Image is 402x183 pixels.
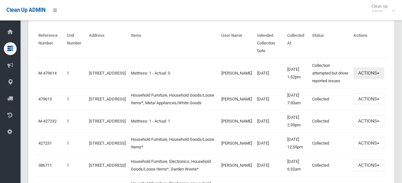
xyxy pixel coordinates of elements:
th: Reference Number [36,28,64,58]
td: [DATE] [254,88,284,110]
td: 1 [64,110,86,132]
td: Mattress: 1 - Actual: 0 [128,58,218,88]
th: User Name [218,28,254,58]
td: Collected [310,88,351,110]
th: Collected At [284,28,310,58]
th: Status [310,28,351,58]
td: Household Furniture, Household Goods/Loose Items* [128,132,218,154]
a: M-427232 [38,119,57,123]
td: [DATE] [254,154,284,176]
td: [DATE] 7:30am [284,88,310,110]
a: M-479614 [38,71,57,76]
button: Actions [353,93,384,105]
td: [DATE] [254,110,284,132]
th: Unit Number [64,28,86,58]
td: [DATE] [254,132,284,154]
td: [DATE] [254,58,284,88]
td: Household Furniture, Electronics, Household Goods/Loose Items*, Garden Waste* [128,154,218,176]
td: Household Furniture, Household Goods/Loose Items*, Metal Appliances/White Goods [128,88,218,110]
td: [PERSON_NAME] [218,110,254,132]
td: [DATE] 12:55pm [284,132,310,154]
button: Actions [353,67,384,79]
td: [PERSON_NAME] [218,132,254,154]
td: 1 [64,154,86,176]
button: Actions [353,159,384,171]
a: 427231 [38,141,52,146]
td: [PERSON_NAME] [218,154,254,176]
td: [DATE] 6:32am [284,154,310,176]
td: Mattress: 1 - Actual: 1 [128,110,218,132]
td: [PERSON_NAME] [218,58,254,88]
span: Clean Up ADMIN [6,7,45,13]
th: Items [128,28,218,58]
a: [STREET_ADDRESS] [89,71,126,76]
a: 386711 [38,163,52,168]
th: Address [86,28,128,58]
span: Clean Up [368,4,394,13]
a: 479613 [38,97,52,101]
td: [DATE] 1:52pm [284,58,310,88]
th: Intended Collection Date [254,28,284,58]
small: Admin [372,9,388,13]
button: Actions [353,115,384,127]
a: [STREET_ADDRESS] [89,163,126,168]
td: Collected [310,132,351,154]
th: Actions [351,28,387,58]
td: Collected [310,110,351,132]
a: [STREET_ADDRESS] [89,119,126,123]
td: 1 [64,88,86,110]
button: Actions [353,137,384,149]
td: 1 [64,132,86,154]
td: Collected [310,154,351,176]
td: 1 [64,58,86,88]
td: [PERSON_NAME] [218,88,254,110]
a: [STREET_ADDRESS] [89,97,126,101]
td: [DATE] 2:39pm [284,110,310,132]
td: Collection attempted but driver reported issues [310,58,351,88]
a: [STREET_ADDRESS] [89,141,126,146]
